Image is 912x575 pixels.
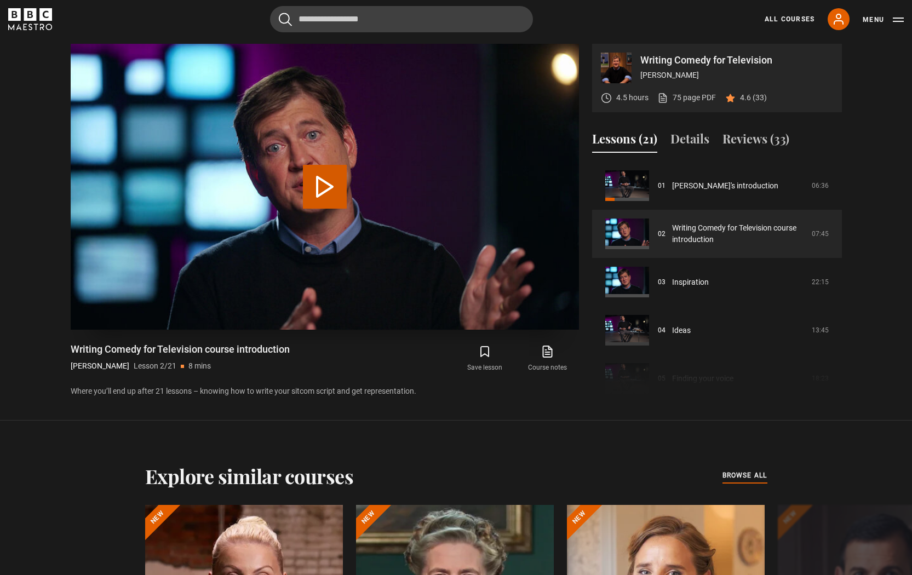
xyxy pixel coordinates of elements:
p: 4.6 (33) [740,92,767,104]
h2: Explore similar courses [145,464,354,487]
a: browse all [722,470,767,482]
button: Submit the search query [279,13,292,26]
button: Details [670,130,709,153]
video-js: Video Player [71,44,579,330]
button: Save lesson [454,343,516,375]
button: Reviews (33) [722,130,789,153]
button: Lessons (21) [592,130,657,153]
a: All Courses [765,14,815,24]
a: 75 page PDF [657,92,716,104]
span: browse all [722,470,767,481]
a: Ideas [672,325,691,336]
button: Toggle navigation [863,14,904,25]
p: 4.5 hours [616,92,649,104]
input: Search [270,6,533,32]
h1: Writing Comedy for Television course introduction [71,343,290,356]
button: Play Lesson Writing Comedy for Television course introduction [303,165,347,209]
a: [PERSON_NAME]'s introduction [672,180,778,192]
p: 8 mins [188,360,211,372]
p: [PERSON_NAME] [71,360,129,372]
p: [PERSON_NAME] [640,70,833,81]
a: Inspiration [672,277,709,288]
svg: BBC Maestro [8,8,52,30]
p: Lesson 2/21 [134,360,176,372]
a: Course notes [516,343,578,375]
p: Where you’ll end up after 21 lessons – knowing how to write your sitcom script and get representa... [71,386,579,397]
p: Writing Comedy for Television [640,55,833,65]
a: Writing Comedy for Television course introduction [672,222,805,245]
